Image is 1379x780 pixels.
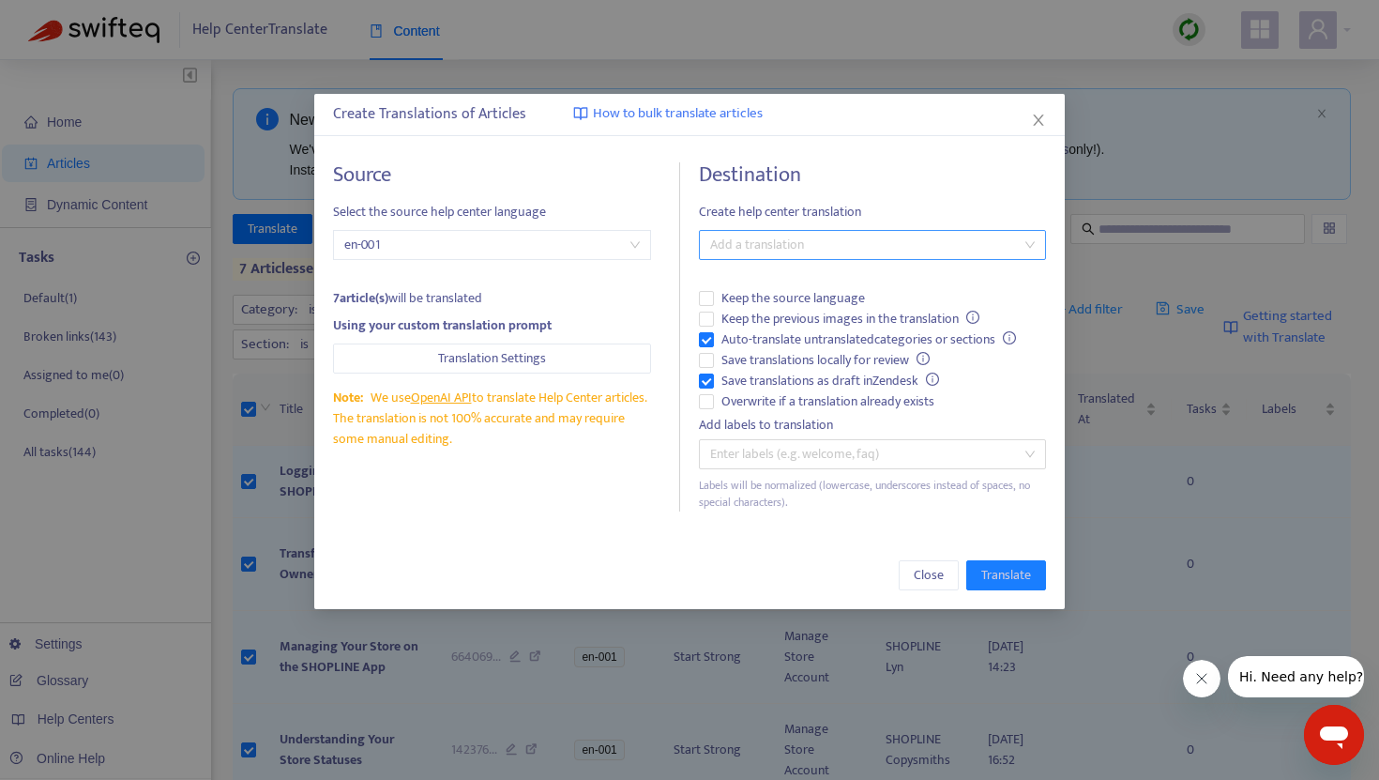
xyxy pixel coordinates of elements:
div: Create Translations of Articles [333,103,1046,126]
button: Close [1028,110,1049,130]
iframe: メッセージを閉じる [1183,660,1220,697]
span: Keep the previous images in the translation [714,309,987,329]
div: We use to translate Help Center articles. The translation is not 100% accurate and may require so... [333,388,651,450]
div: Labels will be normalized (lowercase, underscores instead of spaces, no special characters). [699,477,1046,512]
img: image-link [573,106,588,121]
span: Select the source help center language [333,202,651,222]
span: en-001 [344,231,640,259]
span: Keep the source language [714,288,872,309]
button: Close [899,560,959,590]
span: info-circle [966,311,979,324]
span: info-circle [1003,331,1016,344]
span: Create help center translation [699,202,1046,222]
strong: 7 article(s) [333,287,388,309]
iframe: メッセージングウィンドウを開くボタン [1304,705,1364,765]
span: Close [914,565,944,586]
span: How to bulk translate articles [593,103,763,125]
a: OpenAI API [411,387,472,408]
h4: Destination [699,162,1046,188]
button: Translation Settings [333,344,651,374]
div: will be translated [333,288,651,309]
h4: Source [333,162,651,188]
span: Translation Settings [438,348,546,369]
span: Note: [333,387,363,408]
button: Translate [966,560,1046,590]
span: info-circle [917,352,930,365]
span: Save translations locally for review [714,350,937,371]
div: Using your custom translation prompt [333,315,651,336]
span: Auto-translate untranslated categories or sections [714,329,1023,350]
a: How to bulk translate articles [573,103,763,125]
iframe: 会社からのメッセージ [1228,656,1364,697]
span: Save translations as draft in Zendesk [714,371,947,391]
span: info-circle [926,373,939,386]
div: Add labels to translation [699,415,1046,436]
span: close [1031,113,1046,128]
span: Overwrite if a translation already exists [714,391,942,412]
